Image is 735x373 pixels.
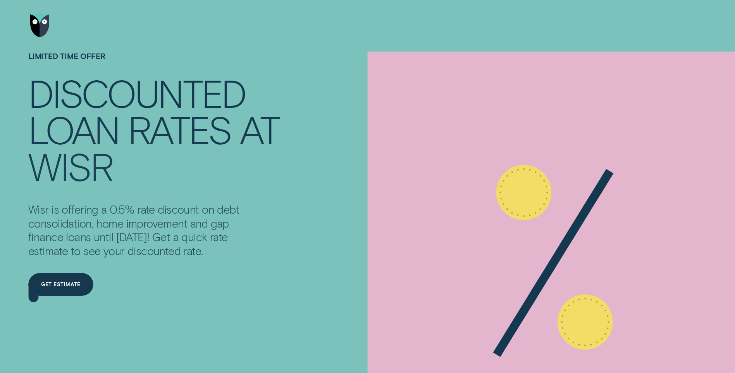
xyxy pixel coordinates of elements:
[28,75,245,111] div: Discounted
[28,202,251,258] p: Wisr is offering a 0.5% rate discount on debt consolidation, home improvement and gap finance loa...
[28,52,279,75] h1: LIMITED TIME OFFER
[28,111,119,147] div: loan
[128,111,231,147] div: rates
[28,273,93,296] a: Get estimate
[28,148,112,184] div: Wisr
[240,111,279,147] div: at
[28,75,279,183] h4: Discounted loan rates at Wisr
[30,14,50,38] img: Wisr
